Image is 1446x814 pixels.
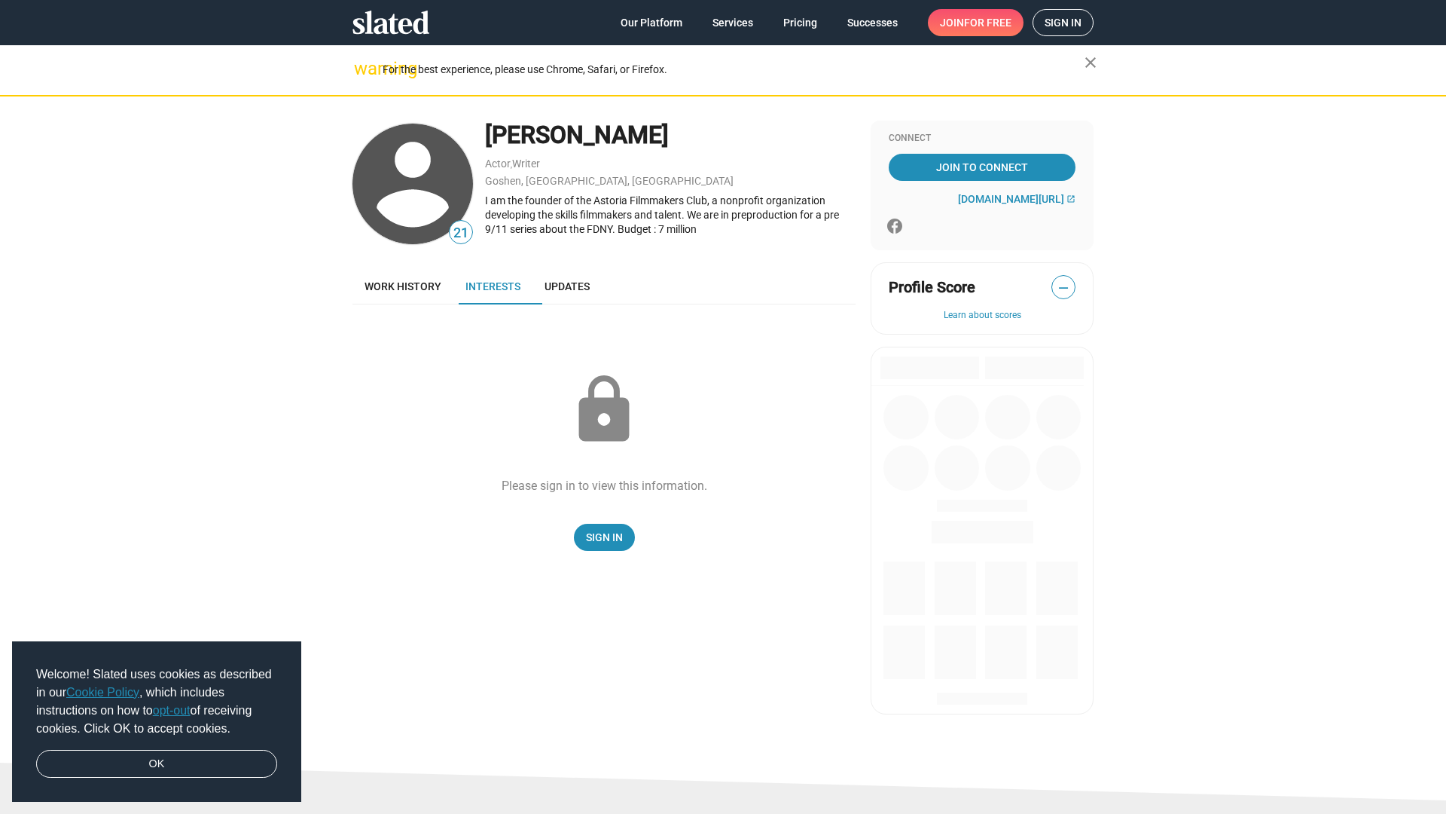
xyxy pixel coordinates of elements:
[928,9,1023,36] a: Joinfor free
[545,280,590,292] span: Updates
[889,133,1075,145] div: Connect
[354,60,372,78] mat-icon: warning
[36,666,277,738] span: Welcome! Slated uses cookies as described in our , which includes instructions on how to of recei...
[712,9,753,36] span: Services
[889,277,975,298] span: Profile Score
[964,9,1011,36] span: for free
[1045,10,1081,35] span: Sign in
[835,9,910,36] a: Successes
[1066,194,1075,203] mat-icon: open_in_new
[352,268,453,304] a: Work history
[1081,54,1100,72] mat-icon: close
[532,268,602,304] a: Updates
[485,158,511,170] a: Actor
[566,372,642,448] mat-icon: lock
[485,175,734,187] a: Goshen, [GEOGRAPHIC_DATA], [GEOGRAPHIC_DATA]
[771,9,829,36] a: Pricing
[586,524,623,551] span: Sign In
[153,704,191,717] a: opt-out
[511,161,512,169] span: ,
[892,154,1072,181] span: Join To Connect
[621,9,682,36] span: Our Platform
[1033,9,1094,36] a: Sign in
[66,686,139,699] a: Cookie Policy
[609,9,694,36] a: Our Platform
[365,280,441,292] span: Work history
[958,193,1064,205] span: [DOMAIN_NAME][URL]
[453,268,532,304] a: Interests
[847,9,898,36] span: Successes
[36,750,277,779] a: dismiss cookie message
[1052,278,1075,298] span: —
[574,524,635,551] a: Sign In
[940,9,1011,36] span: Join
[502,478,707,494] div: Please sign in to view this information.
[465,280,520,292] span: Interests
[783,9,817,36] span: Pricing
[889,154,1075,181] a: Join To Connect
[889,310,1075,322] button: Learn about scores
[958,193,1075,205] a: [DOMAIN_NAME][URL]
[450,223,472,243] span: 21
[700,9,765,36] a: Services
[12,641,301,803] div: cookieconsent
[485,119,856,151] div: [PERSON_NAME]
[512,158,540,170] a: Writer
[383,60,1084,80] div: For the best experience, please use Chrome, Safari, or Firefox.
[485,194,856,236] div: I am the founder of the Astoria Filmmakers Club, a nonprofit organization developing the skills f...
